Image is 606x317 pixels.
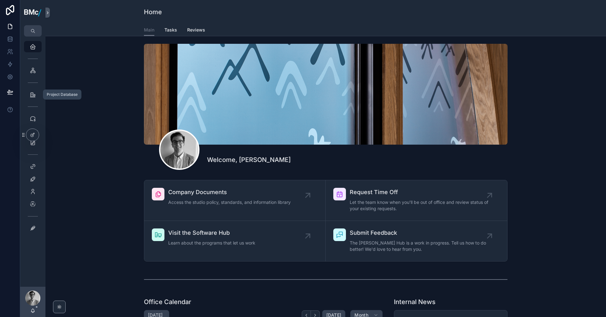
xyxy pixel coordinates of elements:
h1: Welcome, [PERSON_NAME] [207,155,291,164]
a: Company DocumentsAccess the studio policy, standards, and information library [144,180,326,221]
span: Tasks [164,27,177,33]
span: Main [144,27,154,33]
span: Let the team know when you'll be out of office and review status of your existing requests. [350,199,490,212]
a: Visit the Software HubLearn about the programs that let us work [144,221,326,261]
span: Visit the Software Hub [168,228,255,237]
span: Company Documents [168,188,291,197]
a: Request Time OffLet the team know when you'll be out of office and review status of your existing... [326,180,507,221]
span: The [PERSON_NAME] Hub is a work in progress. Tell us how to do better! We'd love to hear from you. [350,240,490,252]
a: Main [144,24,154,36]
h1: Internal News [394,297,436,306]
a: Submit FeedbackThe [PERSON_NAME] Hub is a work in progress. Tell us how to do better! We'd love t... [326,221,507,261]
a: Reviews [187,24,205,37]
span: Learn about the programs that let us work [168,240,255,246]
span: Request Time Off [350,188,490,197]
span: Access the studio policy, standards, and information library [168,199,291,205]
h1: Office Calendar [144,297,191,306]
div: scrollable content [20,37,45,242]
h1: Home [144,8,162,16]
span: Reviews [187,27,205,33]
a: Tasks [164,24,177,37]
img: App logo [24,8,42,17]
div: Project Database [47,92,78,97]
span: Submit Feedback [350,228,490,237]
